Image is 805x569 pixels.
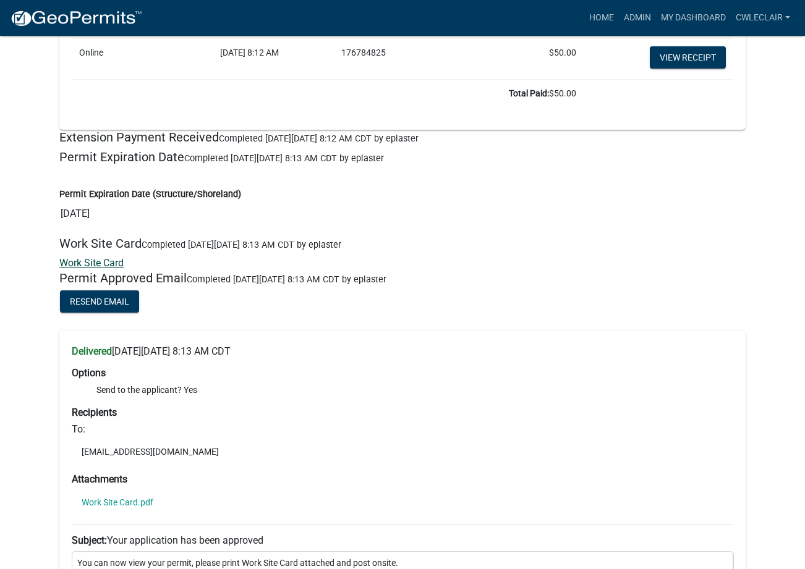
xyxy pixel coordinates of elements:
a: View receipt [650,46,726,69]
strong: Attachments [72,473,127,485]
a: Home [584,6,619,30]
strong: Delivered [72,345,112,357]
h6: Your application has been approved [72,534,733,546]
td: 176784825 [334,38,506,79]
span: Completed [DATE][DATE] 8:12 AM CDT by eplaster [219,133,419,144]
h5: Permit Expiration Date [59,150,746,164]
span: Completed [DATE][DATE] 8:13 AM CDT by eplaster [142,240,341,250]
h5: Work Site Card [59,236,746,251]
label: Permit Expiration Date (Structure/Shoreland) [59,190,241,199]
li: Send to the applicant? Yes [96,384,733,397]
h6: [DATE][DATE] 8:13 AM CDT [72,345,733,357]
a: My Dashboard [656,6,731,30]
a: Admin [619,6,656,30]
a: cwleclair [731,6,795,30]
h6: To: [72,423,733,435]
td: [DATE] 8:12 AM [213,38,334,79]
td: $50.00 [506,38,584,79]
li: [EMAIL_ADDRESS][DOMAIN_NAME] [72,442,733,461]
span: Completed [DATE][DATE] 8:13 AM CDT by eplaster [184,153,384,164]
a: Work Site Card [59,257,124,269]
h5: Extension Payment Received [59,130,746,145]
strong: Options [72,367,106,379]
td: $50.00 [72,79,584,107]
span: Completed [DATE][DATE] 8:13 AM CDT by eplaster [187,274,386,285]
span: Resend Email [70,296,129,306]
strong: Subject: [72,534,107,546]
h5: Permit Approved Email [59,271,746,285]
a: Work Site Card.pdf [82,498,153,507]
strong: Recipients [72,407,117,418]
b: Total Paid: [509,88,549,98]
td: Online [72,38,213,79]
button: Resend Email [60,290,139,313]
